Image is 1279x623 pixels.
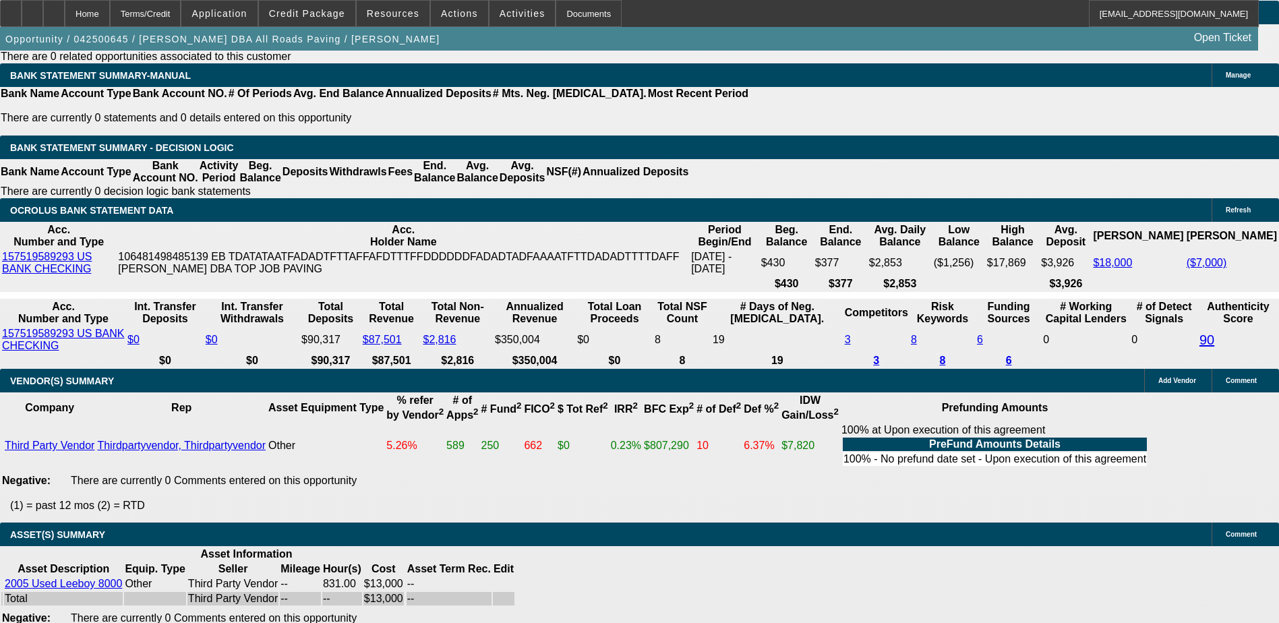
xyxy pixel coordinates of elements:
th: $430 [761,277,813,291]
th: $2,853 [868,277,932,291]
b: Negative: [2,475,51,486]
td: 8 [654,327,711,353]
a: $0 [127,334,140,345]
td: 100% - No prefund date set - Upon execution of this agreement [843,452,1147,466]
th: Equip. Type [124,562,185,576]
td: Other [268,423,384,468]
th: Risk Keywords [910,300,975,326]
b: # Fund [481,403,522,415]
a: $2,816 [423,334,456,345]
sup: 2 [834,407,839,417]
td: 831.00 [322,577,362,591]
div: Total [5,593,122,605]
td: $807,290 [643,423,694,468]
b: Asset Description [18,563,109,574]
th: Withdrawls [328,159,387,185]
span: Opportunity / 042500645 / [PERSON_NAME] DBA All Roads Paving / [PERSON_NAME] [5,34,440,44]
sup: 2 [439,407,444,417]
th: Account Type [60,159,132,185]
th: End. Balance [413,159,456,185]
span: There are currently 0 Comments entered on this opportunity [71,475,357,486]
th: Fees [388,159,413,185]
th: Funding Sources [976,300,1041,326]
b: IDW Gain/Loss [781,394,839,421]
th: # Days of Neg. [MEDICAL_DATA]. [712,300,843,326]
th: 19 [712,354,843,367]
th: Avg. End Balance [293,87,385,100]
td: 0.23% [610,423,642,468]
sup: 2 [774,400,779,411]
th: Account Type [60,87,132,100]
b: Company [25,402,74,413]
td: $2,853 [868,250,932,276]
th: Edit [493,562,514,576]
a: $0 [206,334,218,345]
td: [DATE] - [DATE] [690,250,759,276]
button: Activities [489,1,556,26]
td: $17,869 [986,250,1039,276]
th: Acc. Number and Type [1,300,125,326]
b: $ Tot Ref [558,403,608,415]
sup: 2 [736,400,741,411]
td: $13,000 [363,577,404,591]
td: 6.37% [743,423,779,468]
span: Actions [441,8,478,19]
sup: 2 [689,400,694,411]
td: -- [280,592,321,605]
b: Asset Term Rec. [407,563,491,574]
b: Seller [218,563,248,574]
th: Activity Period [199,159,239,185]
th: # Of Periods [228,87,293,100]
b: Asset Information [200,548,292,560]
a: 8 [911,334,917,345]
button: Actions [431,1,488,26]
td: $0 [557,423,609,468]
th: Int. Transfer Withdrawals [205,300,299,326]
b: Asset Equipment Type [268,402,384,413]
a: ($7,000) [1187,257,1227,268]
th: Bank Account NO. [132,159,199,185]
th: # Mts. Neg. [MEDICAL_DATA]. [492,87,647,100]
th: Asset Term Recommendation [407,562,492,576]
span: BANK STATEMENT SUMMARY-MANUAL [10,70,191,81]
span: 0 [1043,334,1049,345]
th: $0 [205,354,299,367]
a: 8 [940,355,946,366]
a: 6 [1006,355,1012,366]
p: There are currently 0 statements and 0 details entered on this opportunity [1,112,748,124]
span: Application [191,8,247,19]
span: OCROLUS BANK STATEMENT DATA [10,205,173,216]
a: 3 [845,334,851,345]
a: Third Party Vendor [5,440,94,451]
b: Rep [171,402,191,413]
td: 5.26% [386,423,444,468]
span: Resources [367,8,419,19]
th: $350,004 [494,354,575,367]
a: 3 [873,355,879,366]
th: $377 [814,277,867,291]
td: 589 [446,423,479,468]
b: Cost [371,563,396,574]
td: 0 [1131,327,1197,353]
th: Total Loan Proceeds [576,300,653,326]
span: Add Vendor [1158,377,1196,384]
th: Total Deposits [301,300,361,326]
td: 662 [523,423,556,468]
a: Open Ticket [1189,26,1257,49]
td: 10 [696,423,742,468]
button: Application [181,1,257,26]
td: $13,000 [363,592,404,605]
th: Competitors [844,300,909,326]
th: Deposits [282,159,329,185]
th: [PERSON_NAME] [1186,223,1278,249]
b: FICO [524,403,555,415]
sup: 2 [473,407,478,417]
span: Refresh [1226,206,1251,214]
th: Acc. Holder Name [117,223,689,249]
a: 157519589293 US BANK CHECKING [2,251,92,274]
a: $87,501 [363,334,402,345]
th: Bank Account NO. [132,87,228,100]
a: 6 [977,334,983,345]
span: VENDOR(S) SUMMARY [10,376,114,386]
td: ($1,256) [933,250,985,276]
